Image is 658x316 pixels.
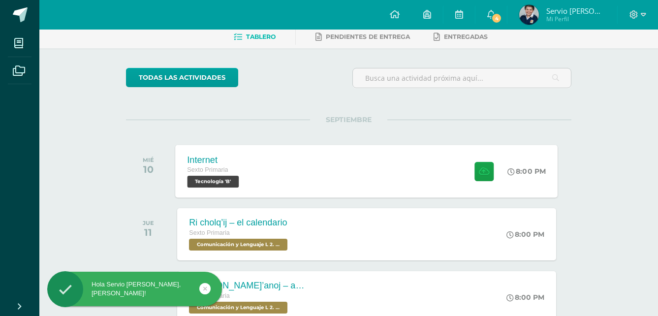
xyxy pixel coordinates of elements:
span: Entregadas [444,33,488,40]
div: [PERSON_NAME]’anoj – adverbios. [189,281,307,291]
span: 4 [491,13,502,24]
a: Tablero [234,29,276,45]
div: 8:00 PM [506,230,544,239]
div: 8:00 PM [508,167,546,176]
span: Tablero [246,33,276,40]
input: Busca una actividad próxima aquí... [353,68,571,88]
span: Sexto Primaria [188,166,228,173]
a: Pendientes de entrega [315,29,410,45]
span: Sexto Primaria [189,229,230,236]
div: Ri cholq’ij – el calendario [189,218,290,228]
a: todas las Actividades [126,68,238,87]
div: MIÉ [143,157,154,163]
div: Hola Servio [PERSON_NAME], [PERSON_NAME]! [47,280,222,298]
a: Entregadas [434,29,488,45]
div: JUE [143,220,154,226]
div: 11 [143,226,154,238]
span: Tecnología 'B' [188,176,239,188]
span: Servio [PERSON_NAME] [546,6,605,16]
span: SEPTIEMBRE [310,115,387,124]
span: Mi Perfil [546,15,605,23]
img: 3ba7d4dc0826810540e751f63d4720dd.png [519,5,539,25]
span: Pendientes de entrega [326,33,410,40]
div: Internet [188,155,242,165]
span: Comunicación y Lenguaje L 2. Segundo Idioma 'B' [189,239,287,251]
div: 8:00 PM [506,293,544,302]
div: 10 [143,163,154,175]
